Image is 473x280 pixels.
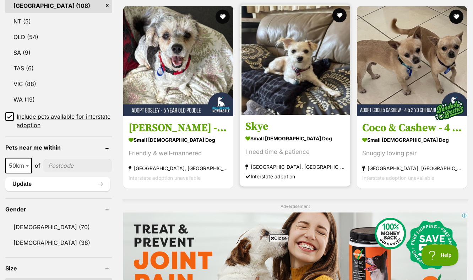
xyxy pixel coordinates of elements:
a: [PERSON_NAME] - [DEMOGRAPHIC_DATA] Poodle small [DEMOGRAPHIC_DATA] Dog Friendly & well-mannered [... [123,116,233,188]
button: favourite [449,10,463,24]
a: [DEMOGRAPHIC_DATA] (70) [5,220,112,235]
strong: [GEOGRAPHIC_DATA], [GEOGRAPHIC_DATA] [362,163,462,173]
button: favourite [332,8,347,22]
span: 50km [6,161,31,171]
span: Close [269,235,288,242]
img: Skye - Maltese x Shih Tzu Dog [240,5,350,115]
header: Size [5,265,112,271]
a: QLD (54) [5,29,112,44]
button: favourite [216,10,230,24]
div: Snuggly loving pair [362,149,462,158]
input: postcode [43,159,112,172]
header: Pets near me within [5,144,112,151]
a: [DEMOGRAPHIC_DATA] (38) [5,235,112,250]
h3: Coco & Cashew - 4 & [DEMOGRAPHIC_DATA] Chihuahuas [362,121,462,135]
a: TAS (6) [5,61,112,76]
div: I need time & patience [245,147,345,157]
a: VIC (88) [5,76,112,91]
a: NT (5) [5,14,112,29]
span: of [35,161,40,170]
img: Bosley - 5 Year Old Poodle - Poodle Dog [123,6,233,116]
a: SA (9) [5,45,112,60]
span: Include pets available for interstate adoption [17,112,112,129]
span: Interstate adoption unavailable [129,175,201,181]
img: bonded besties [431,92,467,128]
strong: [GEOGRAPHIC_DATA], [GEOGRAPHIC_DATA] [129,163,228,173]
a: Coco & Cashew - 4 & [DEMOGRAPHIC_DATA] Chihuahuas small [DEMOGRAPHIC_DATA] Dog Snuggly loving pai... [357,116,467,188]
strong: [GEOGRAPHIC_DATA], [GEOGRAPHIC_DATA] [245,162,345,172]
a: Skye small [DEMOGRAPHIC_DATA] Dog I need time & patience [GEOGRAPHIC_DATA], [GEOGRAPHIC_DATA] Int... [240,114,350,187]
header: Gender [5,206,112,212]
span: Interstate adoption unavailable [362,175,434,181]
a: Include pets available for interstate adoption [5,112,112,129]
iframe: Help Scout Beacon - Open [422,244,459,266]
div: Interstate adoption [245,172,345,181]
strong: small [DEMOGRAPHIC_DATA] Dog [245,133,345,144]
iframe: Advertisement [107,244,366,276]
strong: small [DEMOGRAPHIC_DATA] Dog [129,135,228,145]
img: Coco & Cashew - 4 & 2 Year Old Chihuahuas - Chihuahua Dog [357,6,467,116]
div: Friendly & well-mannered [129,149,228,158]
button: Update [5,177,110,191]
a: WA (19) [5,92,112,107]
h3: Skye [245,120,345,133]
h3: [PERSON_NAME] - [DEMOGRAPHIC_DATA] Poodle [129,121,228,135]
span: 50km [5,158,32,173]
strong: small [DEMOGRAPHIC_DATA] Dog [362,135,462,145]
